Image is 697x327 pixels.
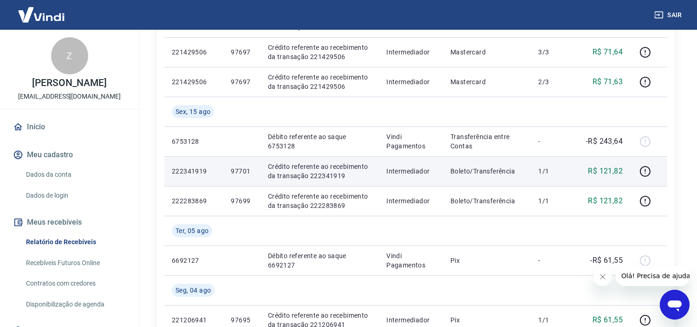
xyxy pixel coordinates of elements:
[51,37,88,74] div: Z
[176,107,210,116] span: Sex, 15 ago
[172,196,216,206] p: 222283869
[22,233,128,252] a: Relatório de Recebíveis
[268,132,371,151] p: Débito referente ao saque 6753128
[539,137,566,146] p: -
[660,290,690,320] iframe: Botão para abrir a janela de mensagens
[231,47,253,57] p: 97697
[32,78,106,88] p: [PERSON_NAME]
[176,226,208,235] span: Ter, 05 ago
[450,256,523,265] p: Pix
[11,117,128,137] a: Início
[172,137,216,146] p: 6753128
[172,256,216,265] p: 6692127
[539,77,566,87] p: 2/3
[172,315,216,325] p: 221206941
[386,132,436,151] p: Vindi Pagamentos
[652,7,686,24] button: Sair
[172,167,216,176] p: 222341919
[450,47,523,57] p: Mastercard
[539,47,566,57] p: 3/3
[22,295,128,314] a: Disponibilização de agenda
[11,212,128,233] button: Meus recebíveis
[450,315,523,325] p: Pix
[539,196,566,206] p: 1/1
[450,77,523,87] p: Mastercard
[539,167,566,176] p: 1/1
[386,167,436,176] p: Intermediador
[386,251,436,270] p: Vindi Pagamentos
[11,145,128,165] button: Meu cadastro
[268,162,371,180] p: Crédito referente ao recebimento da transação 222341919
[586,136,623,147] p: -R$ 243,64
[11,0,72,29] img: Vindi
[450,132,523,151] p: Transferência entre Contas
[593,267,612,286] iframe: Fechar mensagem
[231,77,253,87] p: 97697
[176,286,211,295] span: Seg, 04 ago
[6,7,78,14] span: Olá! Precisa de ajuda?
[18,92,121,101] p: [EMAIL_ADDRESS][DOMAIN_NAME]
[231,315,253,325] p: 97695
[539,256,566,265] p: -
[22,165,128,184] a: Dados da conta
[539,315,566,325] p: 1/1
[593,47,623,58] p: R$ 71,64
[591,255,623,266] p: -R$ 61,55
[268,73,371,91] p: Crédito referente ao recebimento da transação 221429506
[22,274,128,293] a: Contratos com credores
[616,266,690,286] iframe: Mensagem da empresa
[588,166,623,177] p: R$ 121,82
[386,196,436,206] p: Intermediador
[593,76,623,87] p: R$ 71,63
[172,47,216,57] p: 221429506
[231,167,253,176] p: 97701
[386,315,436,325] p: Intermediador
[593,314,623,326] p: R$ 61,55
[386,47,436,57] p: Intermediador
[268,251,371,270] p: Débito referente ao saque 6692127
[231,196,253,206] p: 97699
[386,77,436,87] p: Intermediador
[268,43,371,61] p: Crédito referente ao recebimento da transação 221429506
[22,186,128,205] a: Dados de login
[172,77,216,87] p: 221429506
[22,254,128,273] a: Recebíveis Futuros Online
[450,167,523,176] p: Boleto/Transferência
[268,192,371,210] p: Crédito referente ao recebimento da transação 222283869
[588,195,623,207] p: R$ 121,82
[450,196,523,206] p: Boleto/Transferência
